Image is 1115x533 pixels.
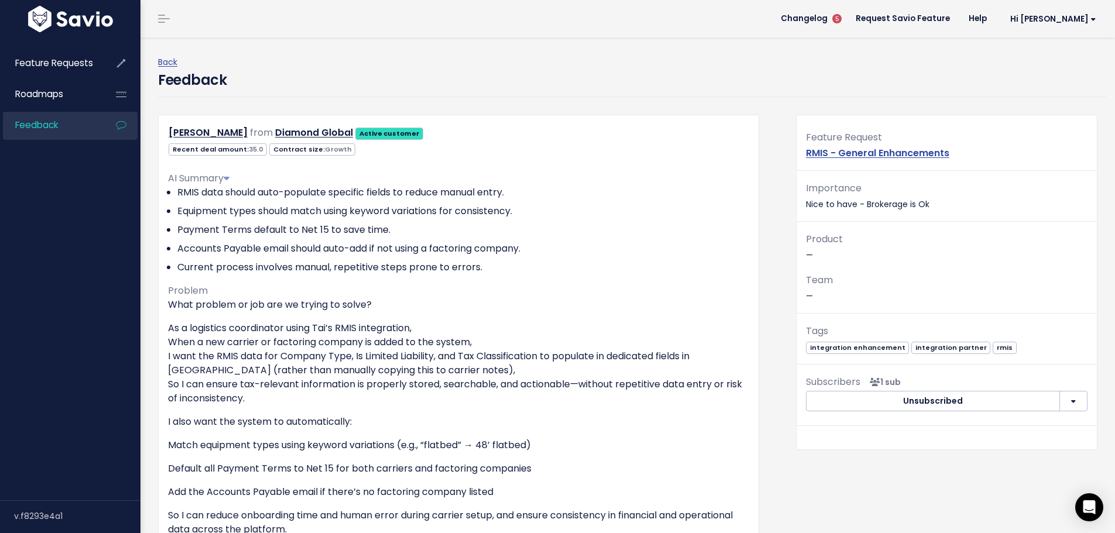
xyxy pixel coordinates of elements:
[168,415,749,429] p: I also want the system to automatically:
[325,145,352,154] span: Growth
[177,260,749,274] li: Current process involves manual, repetitive steps prone to errors.
[168,438,749,452] p: Match equipment types using keyword variations (e.g., “flatbed” → 48’ flatbed)
[177,204,749,218] li: Equipment types should match using keyword variations for consistency.
[865,376,901,388] span: <p><strong>Subscribers</strong><br><br> - Santiago Ruiz<br> </p>
[806,375,860,388] span: Subscribers
[168,284,208,297] span: Problem
[275,126,353,139] a: Diamond Global
[359,129,420,138] strong: Active customer
[25,6,116,32] img: logo-white.9d6f32f41409.svg
[806,341,909,353] a: integration enhancement
[911,342,990,354] span: integration partner
[806,181,862,195] span: Importance
[1075,493,1103,521] div: Open Intercom Messenger
[806,232,843,246] span: Product
[168,298,749,312] p: What problem or job are we trying to solve?
[959,10,996,27] a: Help
[846,10,959,27] a: Request Savio Feature
[993,341,1016,353] a: rmis
[806,342,909,354] span: integration enhancement
[158,70,227,91] h4: Feedback
[993,342,1016,354] span: rmis
[806,231,1087,263] p: —
[806,130,882,144] span: Feature Request
[249,145,263,154] span: 35.0
[806,273,833,287] span: Team
[806,272,1087,304] p: —
[806,146,949,160] a: RMIS - General Enhancements
[168,485,749,499] p: Add the Accounts Payable email if there’s no factoring company listed
[177,242,749,256] li: Accounts Payable email should auto-add if not using a factoring company.
[1010,15,1096,23] span: Hi [PERSON_NAME]
[177,223,749,237] li: Payment Terms default to Net 15 to save time.
[806,391,1060,412] button: Unsubscribed
[169,126,248,139] a: [PERSON_NAME]
[911,341,990,353] a: integration partner
[250,126,273,139] span: from
[832,14,842,23] span: 5
[269,143,355,156] span: Contract size:
[177,185,749,200] li: RMIS data should auto-populate specific fields to reduce manual entry.
[806,180,1087,212] p: Nice to have - Brokerage is Ok
[168,321,749,405] p: As a logistics coordinator using Tai’s RMIS integration, When a new carrier or factoring company ...
[15,57,93,69] span: Feature Requests
[3,81,97,108] a: Roadmaps
[169,143,267,156] span: Recent deal amount:
[3,112,97,139] a: Feedback
[781,15,828,23] span: Changelog
[806,324,828,338] span: Tags
[15,119,58,131] span: Feedback
[3,50,97,77] a: Feature Requests
[168,462,749,476] p: Default all Payment Terms to Net 15 for both carriers and factoring companies
[996,10,1106,28] a: Hi [PERSON_NAME]
[168,171,229,185] span: AI Summary
[14,501,140,531] div: v.f8293e4a1
[158,56,177,68] a: Back
[15,88,63,100] span: Roadmaps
